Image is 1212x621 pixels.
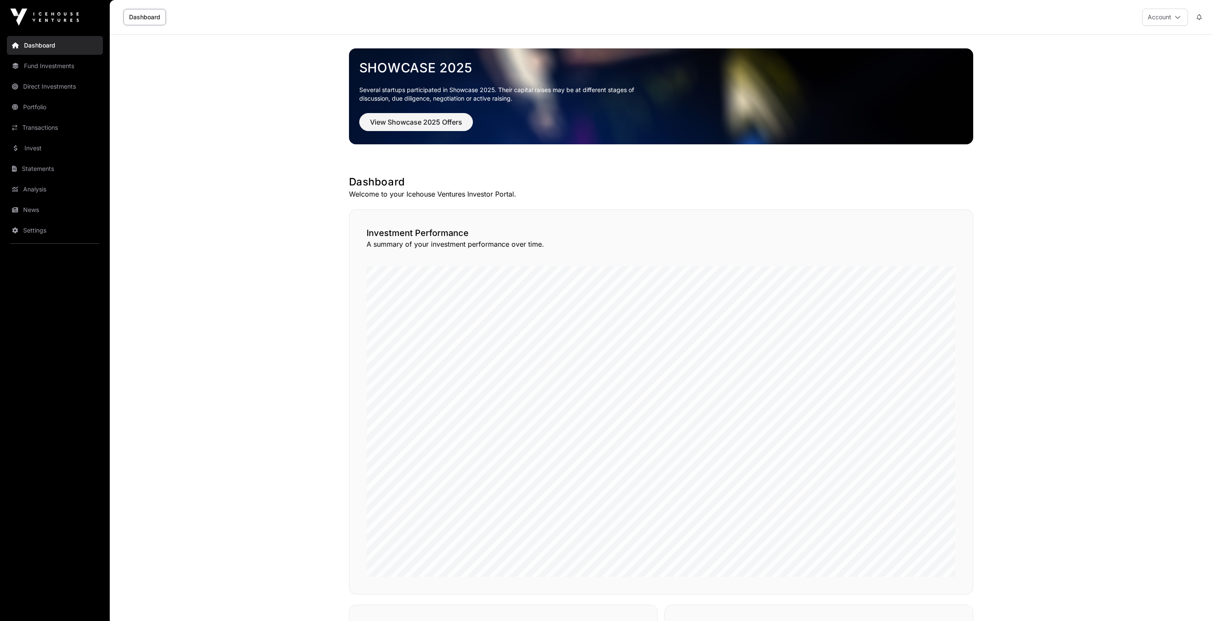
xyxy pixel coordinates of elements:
a: Analysis [7,180,103,199]
a: View Showcase 2025 Offers [359,122,473,130]
a: Dashboard [7,36,103,55]
a: Fund Investments [7,57,103,75]
a: Invest [7,139,103,158]
iframe: Chat Widget [1169,580,1212,621]
a: Direct Investments [7,77,103,96]
button: Account [1142,9,1188,26]
h1: Dashboard [349,175,973,189]
img: Showcase 2025 [349,48,973,144]
p: Welcome to your Icehouse Ventures Investor Portal. [349,189,973,199]
a: Showcase 2025 [359,60,963,75]
a: Dashboard [123,9,166,25]
button: View Showcase 2025 Offers [359,113,473,131]
span: View Showcase 2025 Offers [370,117,462,127]
a: Settings [7,221,103,240]
p: Several startups participated in Showcase 2025. Their capital raises may be at different stages o... [359,86,647,103]
a: Statements [7,159,103,178]
p: A summary of your investment performance over time. [367,239,956,249]
a: Portfolio [7,98,103,116]
h2: Investment Performance [367,227,956,239]
a: Transactions [7,118,103,137]
img: Icehouse Ventures Logo [10,9,79,26]
a: News [7,200,103,219]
